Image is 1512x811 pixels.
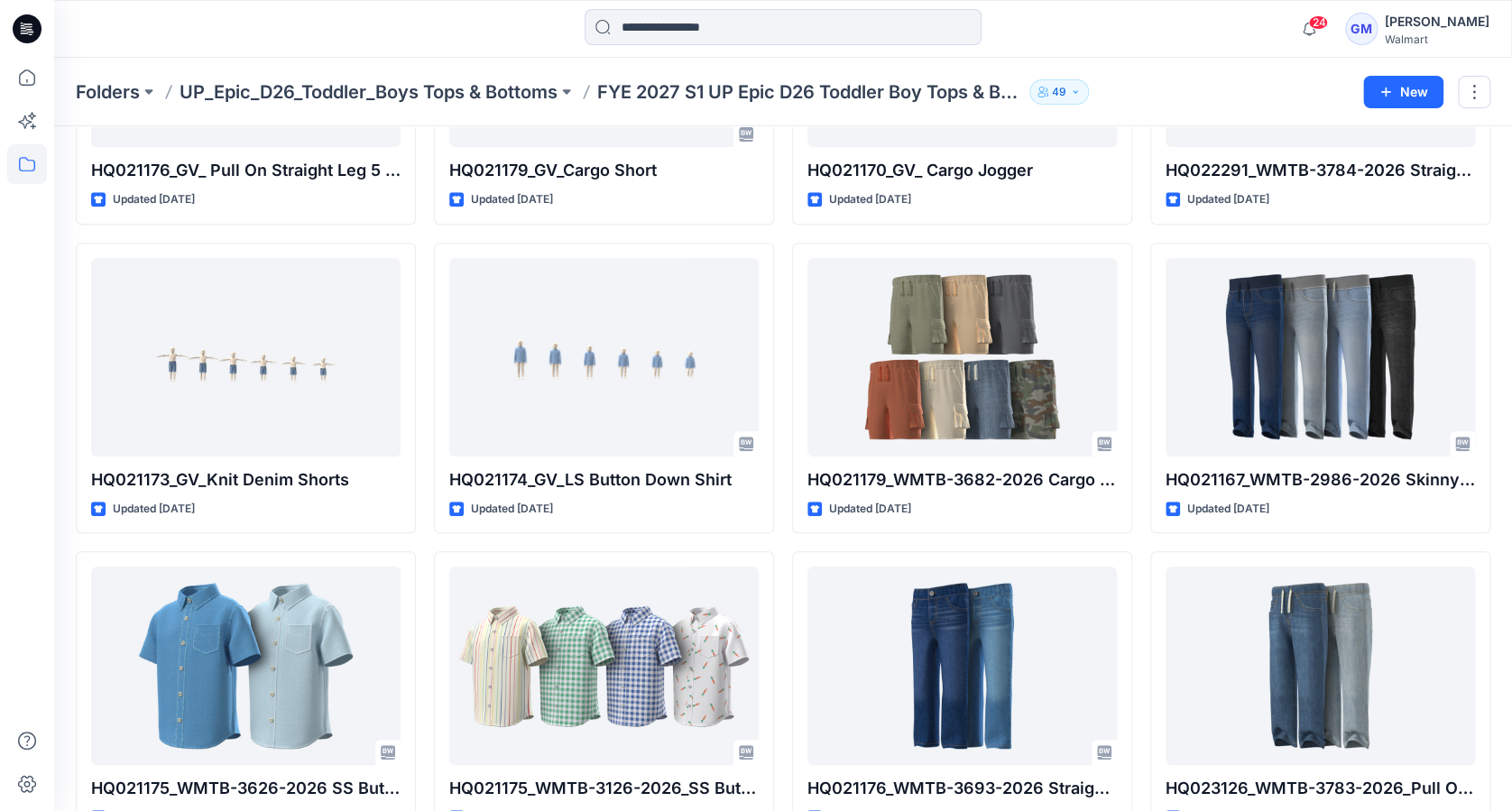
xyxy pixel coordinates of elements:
[829,500,911,519] p: Updated [DATE]
[113,190,195,209] p: Updated [DATE]
[91,567,401,765] a: HQ021175_WMTB-3626-2026 SS Button Down Denim Shirt
[1029,79,1089,105] button: 49
[807,467,1117,493] p: HQ021179_WMTB-3682-2026 Cargo Short_Opt 1
[76,79,140,105] a: Folders
[1166,258,1475,456] a: HQ021167_WMTB-2986-2026 Skinny Knit Denim
[449,467,759,493] p: HQ021174_GV_LS Button Down Shirt
[1308,15,1328,30] span: 24
[91,467,401,493] p: HQ021173_GV_Knit Denim Shorts
[1363,76,1443,108] button: New
[471,190,553,209] p: Updated [DATE]
[807,258,1117,456] a: HQ021179_WMTB-3682-2026 Cargo Short_Opt 1
[1166,467,1475,493] p: HQ021167_WMTB-2986-2026 Skinny Knit Denim
[1166,567,1475,765] a: HQ023126_WMTB-3783-2026_Pull On Relaxed Jean-As Per Proposal Mmt
[1166,158,1475,183] p: HQ022291_WMTB-3784-2026 Straight Leg 5 Pocket [PERSON_NAME]
[1187,190,1269,209] p: Updated [DATE]
[91,158,401,183] p: HQ021176_GV_ Pull On Straight Leg 5 Pocket [PERSON_NAME]
[807,776,1117,801] p: HQ021176_WMTB-3693-2026 Straight Leg 5 Pocket [PERSON_NAME]
[449,158,759,183] p: HQ021179_GV_Cargo Short
[91,258,401,456] a: HQ021173_GV_Knit Denim Shorts
[471,500,553,519] p: Updated [DATE]
[1385,11,1489,32] div: [PERSON_NAME]
[1187,500,1269,519] p: Updated [DATE]
[180,79,558,105] a: UP_Epic_D26_Toddler_Boys Tops & Bottoms
[91,776,401,801] p: HQ021175_WMTB-3626-2026 SS Button Down Denim Shirt
[449,258,759,456] a: HQ021174_GV_LS Button Down Shirt
[829,190,911,209] p: Updated [DATE]
[449,567,759,765] a: HQ021175_WMTB-3126-2026_SS Button Down Shirt
[1345,13,1378,45] div: GM
[1385,32,1489,46] div: Walmart
[1166,776,1475,801] p: HQ023126_WMTB-3783-2026_Pull On Relaxed [PERSON_NAME]-As Per Proposal Mmt
[807,158,1117,183] p: HQ021170_GV_ Cargo Jogger
[1052,82,1066,102] p: 49
[449,776,759,801] p: HQ021175_WMTB-3126-2026_SS Button Down Shirt
[807,567,1117,765] a: HQ021176_WMTB-3693-2026 Straight Leg 5 Pocket Jean
[113,500,195,519] p: Updated [DATE]
[597,79,1022,105] p: FYE 2027 S1 UP Epic D26 Toddler Boy Tops & Bottoms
